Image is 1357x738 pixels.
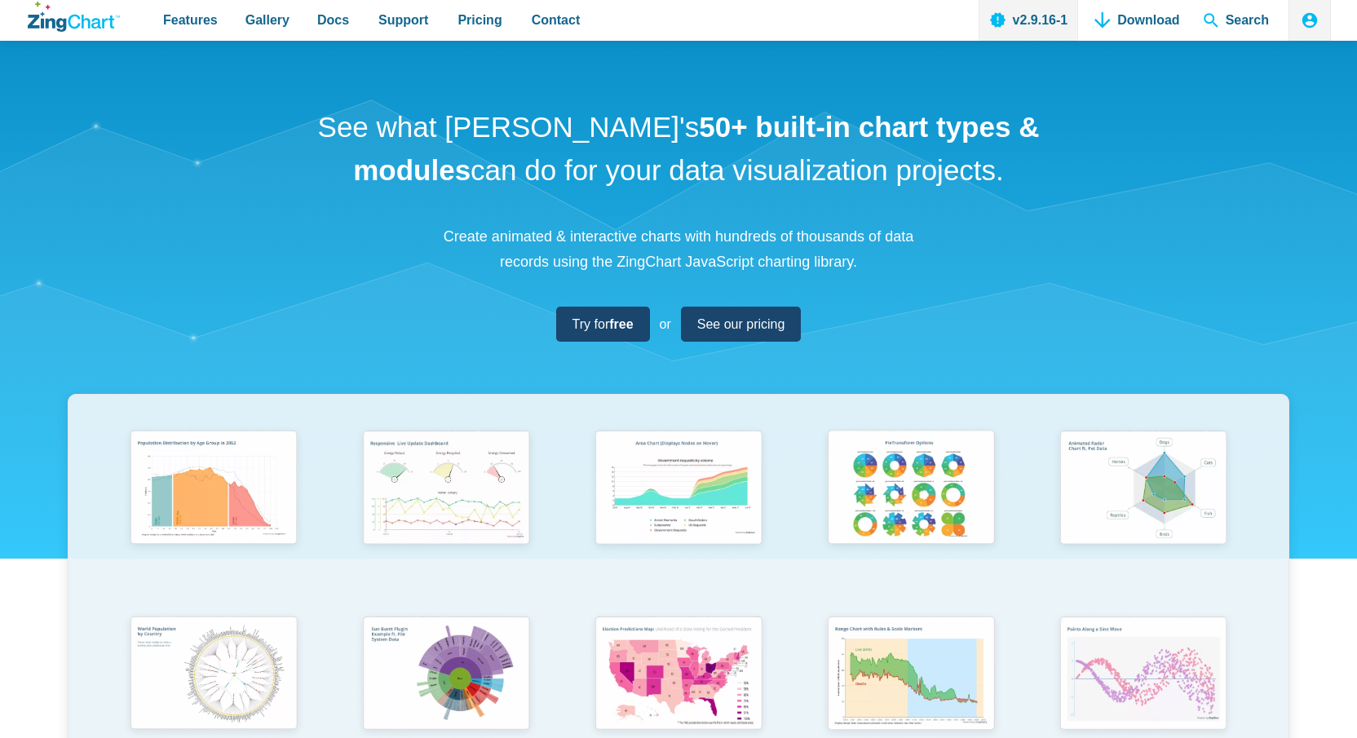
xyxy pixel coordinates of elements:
img: Pie Transform Options [818,423,1004,556]
img: Population Distribution by Age Group in 2052 [121,423,307,556]
img: Animated Radar Chart ft. Pet Data [1050,423,1236,556]
a: Area Chart (Displays Nodes on Hover) [562,423,794,608]
span: Gallery [245,9,290,31]
h1: See what [PERSON_NAME]'s can do for your data visualization projects. [312,106,1045,192]
span: Contact [532,9,581,31]
a: Population Distribution by Age Group in 2052 [97,423,329,608]
a: ZingChart Logo. Click to return to the homepage [28,2,120,32]
a: Try forfree [556,307,650,342]
span: Try for [572,313,634,335]
img: Responsive Live Update Dashboard [353,423,539,556]
a: Animated Radar Chart ft. Pet Data [1028,423,1260,608]
a: Responsive Live Update Dashboard [329,423,562,608]
strong: 50+ built-in chart types & modules [353,111,1039,186]
a: Pie Transform Options [795,423,1028,608]
span: Features [163,9,218,31]
span: Docs [317,9,349,31]
strong: free [609,317,633,331]
span: Pricing [457,9,502,31]
p: Create animated & interactive charts with hundreds of thousands of data records using the ZingCha... [434,224,923,274]
span: or [660,313,671,335]
img: Area Chart (Displays Nodes on Hover) [586,423,771,556]
span: Support [378,9,428,31]
span: See our pricing [697,313,785,335]
a: See our pricing [681,307,802,342]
